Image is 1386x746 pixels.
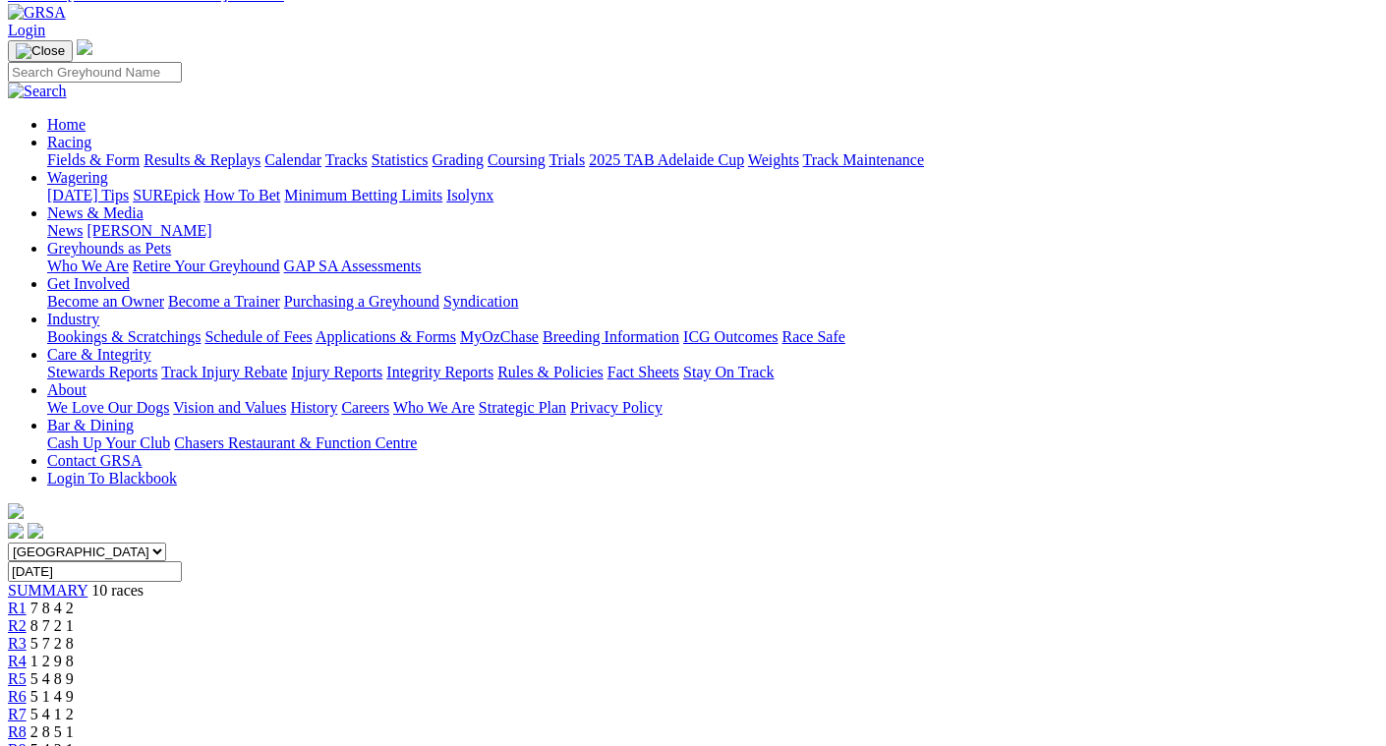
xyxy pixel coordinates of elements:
a: Wagering [47,169,108,186]
a: Stewards Reports [47,364,157,380]
img: Close [16,43,65,59]
a: Statistics [372,151,429,168]
a: Login [8,22,45,38]
a: Weights [748,151,799,168]
a: Track Maintenance [803,151,924,168]
a: Syndication [443,293,518,310]
a: GAP SA Assessments [284,258,422,274]
input: Search [8,62,182,83]
a: How To Bet [204,187,281,203]
a: Get Involved [47,275,130,292]
a: Retire Your Greyhound [133,258,280,274]
span: 5 1 4 9 [30,688,74,705]
a: History [290,399,337,416]
div: Wagering [47,187,1378,204]
a: Tracks [325,151,368,168]
span: 5 4 8 9 [30,670,74,687]
a: News & Media [47,204,144,221]
a: R4 [8,653,27,669]
div: Care & Integrity [47,364,1378,381]
a: Bookings & Scratchings [47,328,201,345]
a: About [47,381,87,398]
a: Home [47,116,86,133]
a: Racing [47,134,91,150]
a: Calendar [264,151,321,168]
a: Applications & Forms [316,328,456,345]
img: facebook.svg [8,523,24,539]
span: 7 8 4 2 [30,600,74,616]
img: logo-grsa-white.png [77,39,92,55]
a: 2025 TAB Adelaide Cup [589,151,744,168]
a: Become a Trainer [168,293,280,310]
a: Coursing [488,151,546,168]
a: Chasers Restaurant & Function Centre [174,434,417,451]
a: Bar & Dining [47,417,134,433]
a: Contact GRSA [47,452,142,469]
a: Fields & Form [47,151,140,168]
a: Integrity Reports [386,364,493,380]
a: Cash Up Your Club [47,434,170,451]
a: Grading [433,151,484,168]
button: Toggle navigation [8,40,73,62]
a: Track Injury Rebate [161,364,287,380]
a: Become an Owner [47,293,164,310]
img: twitter.svg [28,523,43,539]
img: logo-grsa-white.png [8,503,24,519]
a: Injury Reports [291,364,382,380]
a: Trials [549,151,585,168]
a: Schedule of Fees [204,328,312,345]
a: R3 [8,635,27,652]
span: 2 8 5 1 [30,723,74,740]
a: Who We Are [47,258,129,274]
a: R5 [8,670,27,687]
a: [DATE] Tips [47,187,129,203]
div: Greyhounds as Pets [47,258,1378,275]
div: Get Involved [47,293,1378,311]
a: Race Safe [781,328,844,345]
img: Search [8,83,67,100]
a: News [47,222,83,239]
a: R7 [8,706,27,722]
a: We Love Our Dogs [47,399,169,416]
a: Purchasing a Greyhound [284,293,439,310]
a: ICG Outcomes [683,328,778,345]
input: Select date [8,561,182,582]
a: R1 [8,600,27,616]
a: Minimum Betting Limits [284,187,442,203]
a: [PERSON_NAME] [87,222,211,239]
a: R6 [8,688,27,705]
a: Login To Blackbook [47,470,177,487]
a: R2 [8,617,27,634]
a: MyOzChase [460,328,539,345]
div: Bar & Dining [47,434,1378,452]
a: Isolynx [446,187,493,203]
a: Care & Integrity [47,346,151,363]
a: Who We Are [393,399,475,416]
a: R8 [8,723,27,740]
div: Racing [47,151,1378,169]
span: 5 7 2 8 [30,635,74,652]
a: Industry [47,311,99,327]
a: Strategic Plan [479,399,566,416]
a: Breeding Information [543,328,679,345]
a: Stay On Track [683,364,774,380]
a: Careers [341,399,389,416]
img: GRSA [8,4,66,22]
span: 1 2 9 8 [30,653,74,669]
a: SUREpick [133,187,200,203]
a: SUMMARY [8,582,87,599]
span: 5 4 1 2 [30,706,74,722]
a: Fact Sheets [607,364,679,380]
a: Privacy Policy [570,399,663,416]
div: Industry [47,328,1378,346]
a: Rules & Policies [497,364,604,380]
a: Greyhounds as Pets [47,240,171,257]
